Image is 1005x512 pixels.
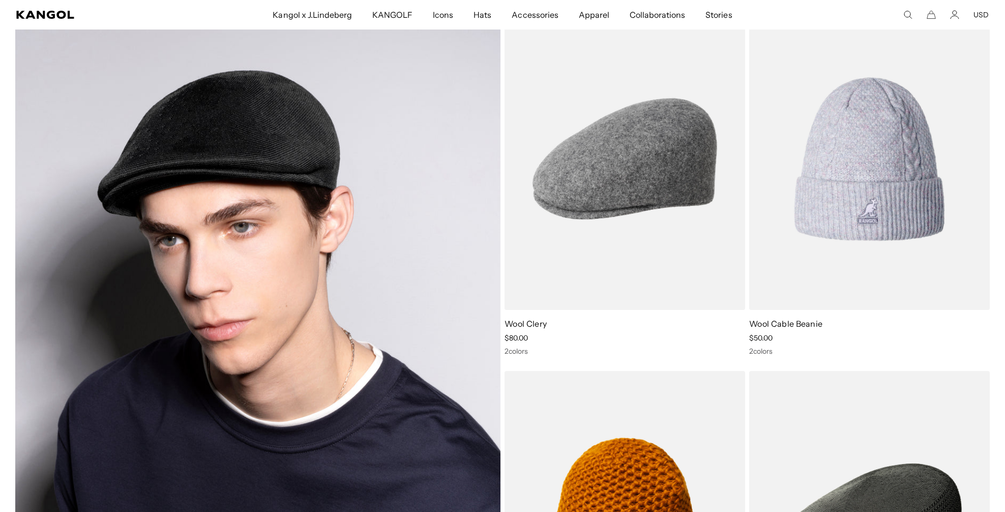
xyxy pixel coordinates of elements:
[749,8,990,310] img: Wool Cable Beanie
[950,10,959,19] a: Account
[749,347,990,356] div: 2 colors
[973,10,989,19] button: USD
[16,11,181,19] a: Kangol
[903,10,912,19] summary: Search here
[749,333,773,343] span: $50.00
[505,8,745,310] img: Wool Clery
[927,10,936,19] button: Cart
[505,347,745,356] div: 2 colors
[749,319,822,329] a: Wool Cable Beanie
[505,319,547,329] a: Wool Clery
[505,333,528,343] span: $80.00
